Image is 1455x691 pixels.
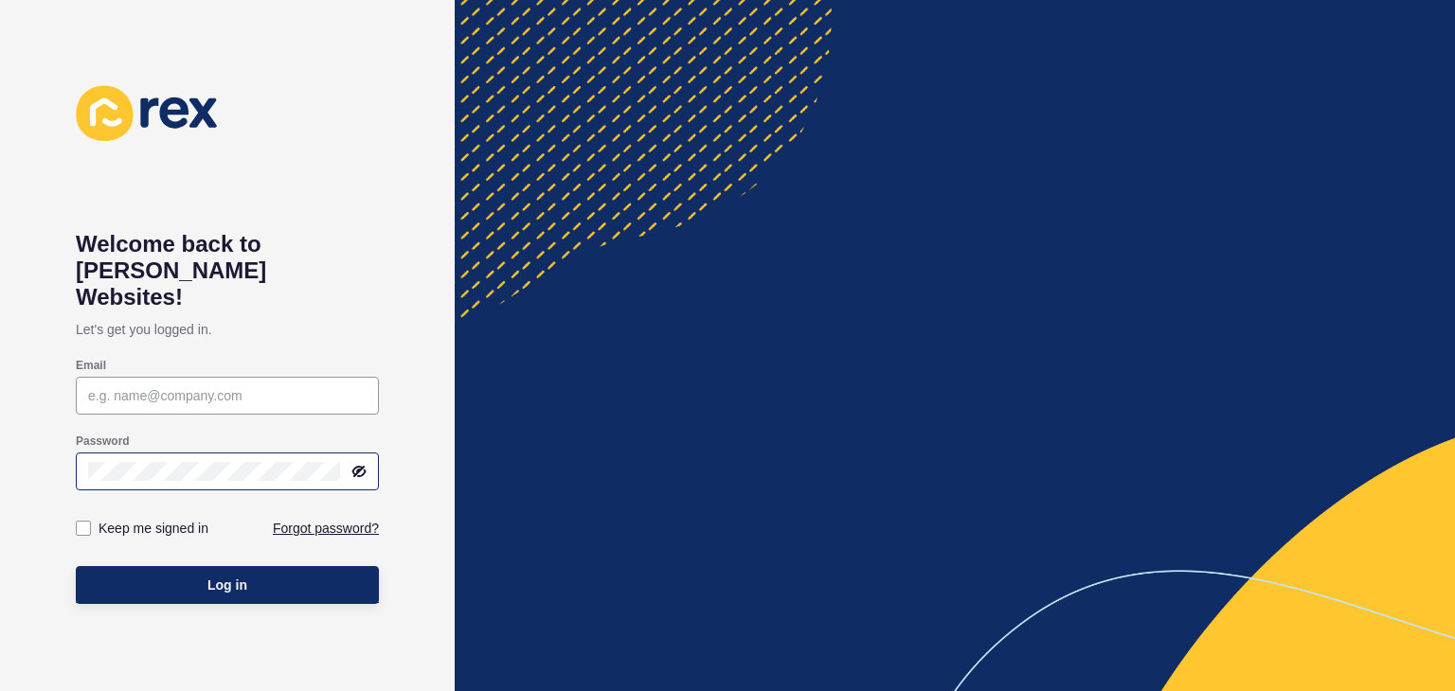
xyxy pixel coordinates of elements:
a: Forgot password? [273,519,379,538]
label: Email [76,358,106,373]
span: Log in [207,576,247,594]
p: Let's get you logged in. [76,310,379,348]
input: e.g. name@company.com [88,386,367,405]
h1: Welcome back to [PERSON_NAME] Websites! [76,231,379,310]
label: Password [76,434,130,449]
label: Keep me signed in [99,519,208,538]
button: Log in [76,566,379,604]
